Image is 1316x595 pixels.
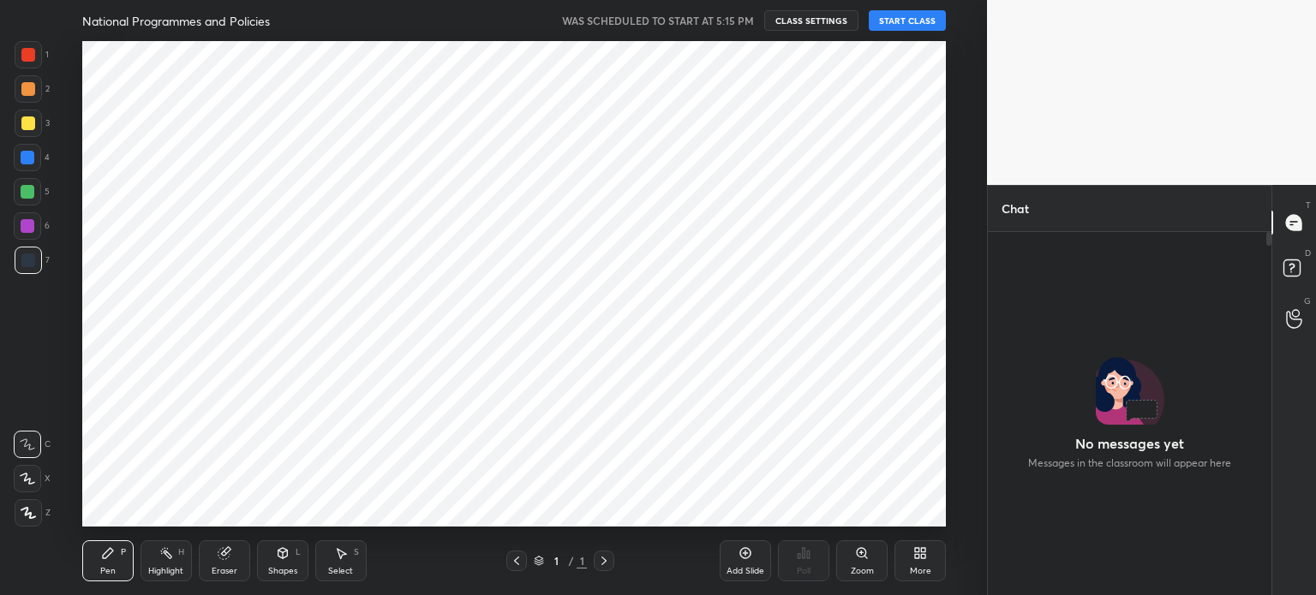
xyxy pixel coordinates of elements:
div: 1 [547,556,565,566]
div: H [178,548,184,556]
div: S [354,548,359,556]
p: D [1305,247,1311,259]
button: START CLASS [869,10,946,31]
h5: WAS SCHEDULED TO START AT 5:15 PM [562,13,754,28]
p: G [1304,295,1311,307]
div: Shapes [268,567,297,575]
div: Highlight [148,567,183,575]
div: Zoom [851,567,874,575]
p: T [1306,199,1311,211]
div: Z [15,499,51,527]
p: Chat [988,186,1043,231]
div: / [568,556,573,566]
div: Pen [100,567,116,575]
div: Add Slide [727,567,764,575]
div: X [14,465,51,492]
div: C [14,431,51,458]
div: L [296,548,301,556]
div: 4 [14,144,50,171]
h4: National Programmes and Policies [82,13,270,29]
div: More [910,567,931,575]
div: 1 [15,41,49,68]
div: Eraser [212,567,237,575]
div: P [121,548,126,556]
div: 7 [15,247,50,274]
button: CLASS SETTINGS [764,10,858,31]
div: 6 [14,212,50,240]
div: 5 [14,178,50,205]
div: 3 [15,110,50,137]
div: 2 [15,75,50,103]
div: Select [328,567,353,575]
div: 1 [577,553,587,568]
